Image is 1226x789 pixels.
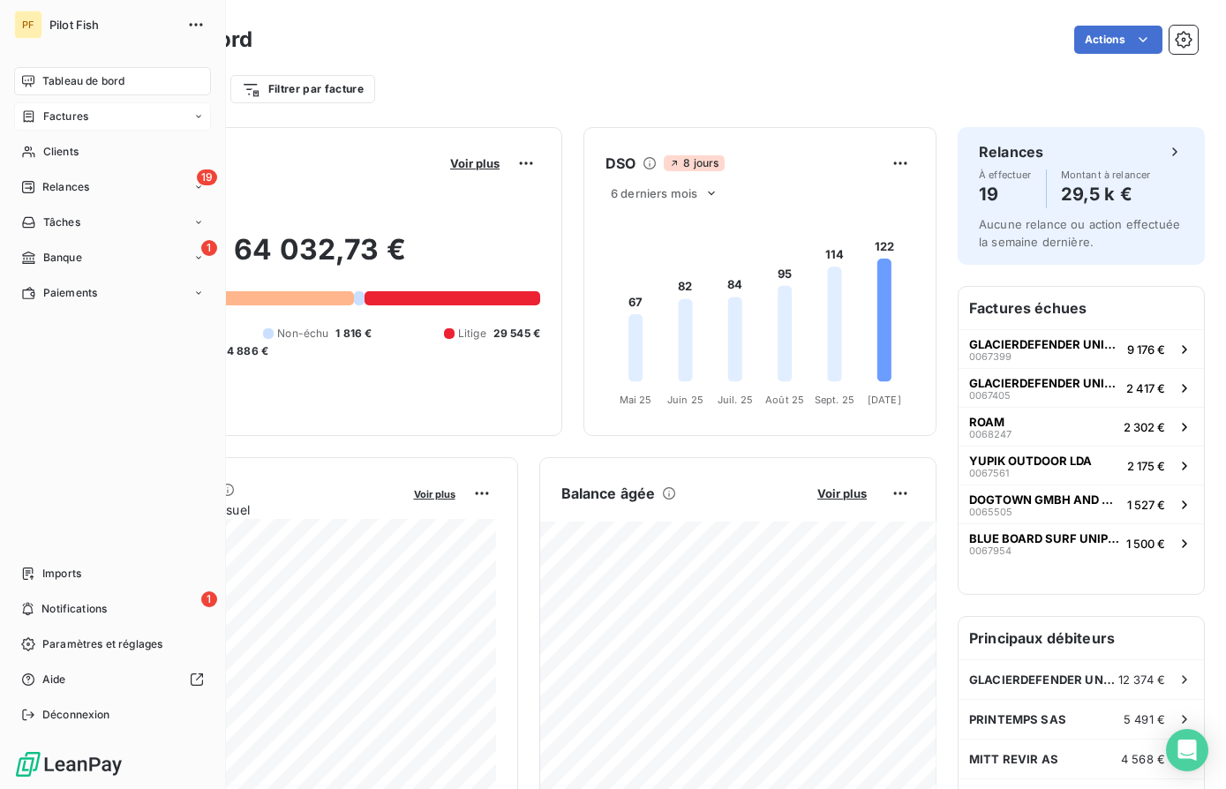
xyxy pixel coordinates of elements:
span: Voir plus [450,156,500,170]
span: 9 176 € [1127,342,1165,357]
div: Open Intercom Messenger [1166,729,1208,771]
span: PRINTEMPS SAS [969,712,1066,726]
span: 1 500 € [1126,537,1165,551]
tspan: Juil. 25 [718,394,753,406]
span: 5 491 € [1124,712,1165,726]
span: 2 302 € [1124,420,1165,434]
span: -4 886 € [222,343,268,359]
button: BLUE BOARD SURF UNIPESSOAL LDA00679541 500 € [959,523,1204,562]
span: 0068247 [969,429,1012,440]
span: Déconnexion [42,707,110,723]
button: Actions [1074,26,1162,54]
span: 0065505 [969,507,1012,517]
span: 1 816 € [335,326,372,342]
span: Voir plus [414,488,455,500]
button: Filtrer par facture [230,75,375,103]
h4: 29,5 k € [1061,180,1151,208]
span: 12 374 € [1118,673,1165,687]
span: Imports [42,566,81,582]
span: 0067954 [969,545,1012,556]
span: Relances [42,179,89,195]
span: MITT REVIR AS [969,752,1058,766]
tspan: Sept. 25 [815,394,854,406]
span: 6 derniers mois [611,186,697,200]
span: Aide [42,672,66,688]
h6: Balance âgée [561,483,656,504]
tspan: [DATE] [868,394,901,406]
h6: Principaux débiteurs [959,617,1204,659]
h6: Relances [979,141,1043,162]
a: Aide [14,665,211,694]
span: 1 [201,240,217,256]
span: 19 [197,169,217,185]
button: Voir plus [409,485,461,501]
span: 1 [201,591,217,607]
span: Tâches [43,214,80,230]
h4: 19 [979,180,1032,208]
span: 4 568 € [1121,752,1165,766]
button: YUPIK OUTDOOR LDA00675612 175 € [959,446,1204,485]
span: BLUE BOARD SURF UNIPESSOAL LDA [969,531,1119,545]
span: Notifications [41,601,107,617]
span: Paramètres et réglages [42,636,162,652]
span: Banque [43,250,82,266]
button: Voir plus [445,155,505,171]
span: À effectuer [979,169,1032,180]
span: Chiffre d'affaires mensuel [100,500,402,519]
span: Clients [43,144,79,160]
div: PF [14,11,42,39]
img: Logo LeanPay [14,750,124,778]
button: DOGTOWN GMBH AND CO KG00655051 527 € [959,485,1204,523]
tspan: Août 25 [765,394,804,406]
tspan: Juin 25 [667,394,703,406]
span: 29 545 € [493,326,540,342]
button: GLACIERDEFENDER UNIP LDA00674052 417 € [959,368,1204,407]
span: GLACIERDEFENDER UNIP LDA [969,376,1119,390]
span: YUPIK OUTDOOR LDA [969,454,1092,468]
span: 2 417 € [1126,381,1165,395]
span: 2 175 € [1127,459,1165,473]
span: Aucune relance ou action effectuée la semaine dernière. [979,217,1180,249]
span: 0067399 [969,351,1012,362]
tspan: Mai 25 [620,394,652,406]
span: DOGTOWN GMBH AND CO KG [969,492,1120,507]
span: ROAM [969,415,1004,429]
span: Non-échu [277,326,328,342]
span: Paiements [43,285,97,301]
span: Voir plus [817,486,867,500]
span: Tableau de bord [42,73,124,89]
span: 0067561 [969,468,1009,478]
h6: Factures échues [959,287,1204,329]
button: Voir plus [812,485,872,501]
span: GLACIERDEFENDER UNIP LDA [969,673,1118,687]
span: Montant à relancer [1061,169,1151,180]
button: ROAM00682472 302 € [959,407,1204,446]
span: 1 527 € [1127,498,1165,512]
h6: DSO [605,153,636,174]
span: 0067405 [969,390,1011,401]
span: 8 jours [664,155,724,171]
button: GLACIERDEFENDER UNIP LDA00673999 176 € [959,329,1204,368]
span: Factures [43,109,88,124]
h2: 64 032,73 € [100,232,540,285]
span: Litige [458,326,486,342]
span: GLACIERDEFENDER UNIP LDA [969,337,1120,351]
span: Pilot Fish [49,18,177,32]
